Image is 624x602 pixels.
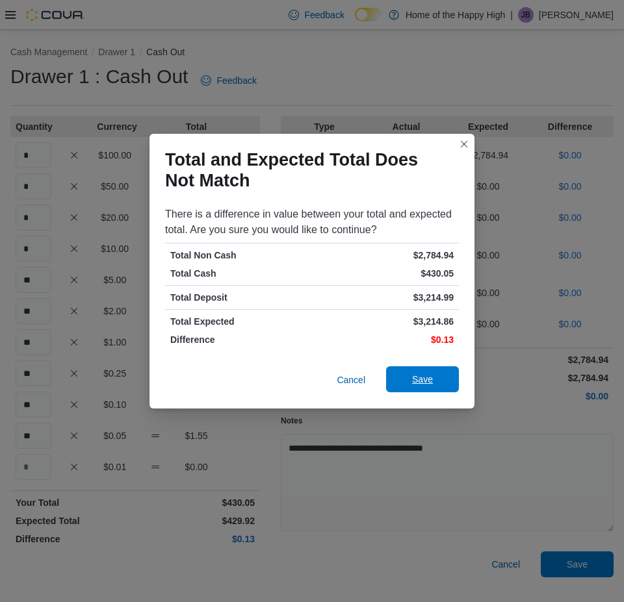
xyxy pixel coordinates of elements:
div: There is a difference in value between your total and expected total. Are you sure you would like... [165,207,459,238]
button: Closes this modal window [456,136,472,152]
span: Cancel [337,373,365,386]
p: $3,214.99 [315,291,454,304]
p: $2,784.94 [315,249,454,262]
button: Save [386,366,459,392]
p: $430.05 [315,267,454,280]
p: Total Deposit [170,291,309,304]
h1: Total and Expected Total Does Not Match [165,149,448,191]
p: Total Expected [170,315,309,328]
p: Difference [170,333,309,346]
p: $3,214.86 [315,315,454,328]
p: $0.13 [315,333,454,346]
p: Total Cash [170,267,309,280]
span: Save [412,373,433,386]
button: Cancel [331,367,370,393]
p: Total Non Cash [170,249,309,262]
